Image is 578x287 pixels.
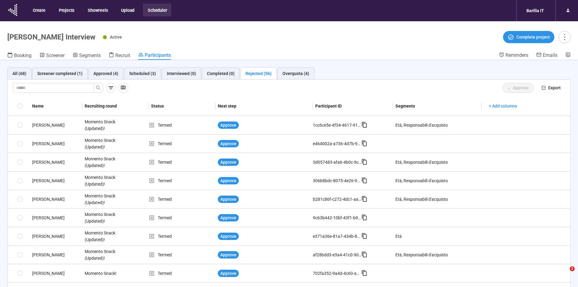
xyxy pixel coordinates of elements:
a: Booking [7,52,32,60]
div: Età, Responsabili d'acquisto [395,196,448,203]
div: All (68) [12,70,26,77]
span: Approve [220,122,236,128]
div: e371a36e-81a7-434b-8c5b-12b0a30e8eba [313,233,361,240]
div: b281c86f-c272-4dc1-aa7f-46b31a90c0d7 [313,196,361,203]
a: Reminders [499,52,528,59]
th: Status [149,96,215,116]
div: Rejected (56) [245,70,272,77]
button: Approve [218,121,239,129]
span: Approve [220,159,236,166]
div: [PERSON_NAME] [30,159,82,166]
th: Recruiting round [82,96,149,116]
div: Momento Snack (Updated)! [82,246,128,264]
span: + Add columns [489,103,517,109]
div: e464002a-a736-4d7b-902e-f8ae8d5fb0df [313,140,361,147]
button: Complete project [503,31,554,43]
span: Approve [220,140,236,147]
div: Momento Snack (Updated)! [82,135,128,153]
span: Reminders [505,52,528,58]
div: Termed [149,140,215,147]
div: [PERSON_NAME] [30,177,82,184]
div: Età, Responsabili d'acquisto [395,251,448,258]
div: Barilla IT [523,5,548,16]
button: Approve [218,233,239,240]
div: [PERSON_NAME] [30,140,82,147]
span: Approve [220,270,236,277]
div: Termed [149,251,215,258]
div: Screener completed (1) [37,70,83,77]
div: Momento Snack (Updated)! [82,227,128,245]
button: Approve [218,270,239,277]
button: Approve [218,159,239,166]
div: [PERSON_NAME] [30,122,82,128]
div: Scheduled (3) [129,70,156,77]
div: 9c63b442-10bf-43f1-b942-6b5100766c77 [313,214,361,221]
div: Momento Snack (Updated)! [82,116,128,134]
div: Termed [149,233,215,240]
a: Segments [73,52,101,60]
th: Name [30,96,82,116]
div: Termed [149,214,215,221]
button: Upload [116,4,139,16]
button: search [93,83,103,93]
span: Approve [220,233,236,240]
span: Recruit [115,53,130,58]
div: Termed [149,270,215,277]
span: search [96,85,101,90]
div: Età, Responsabili d'acquisto [395,159,448,166]
button: exportExport [537,83,566,93]
th: Segments [393,96,482,116]
div: Approved (4) [93,70,118,77]
div: [PERSON_NAME] [30,270,82,277]
div: 702fa352-9a4d-4c60-ab6d-47c8dc3cfdd6 [313,270,361,277]
button: Scheduler [143,4,171,16]
a: Participants [138,52,171,60]
th: Participant ID [313,96,393,116]
div: Momento Snack (Updated)! [82,209,128,227]
h1: [PERSON_NAME] Interview [7,33,96,41]
button: Projects [54,4,79,16]
button: + Add columns [484,101,522,111]
button: Approve [218,214,239,221]
span: more [560,33,569,41]
button: Showreels [83,4,112,16]
span: Approve [220,177,236,184]
span: 2 [570,266,575,271]
div: Interviewed (0) [167,70,196,77]
span: Participants [145,52,171,58]
div: Età [395,233,402,240]
div: [PERSON_NAME] [30,214,82,221]
div: Termed [149,177,215,184]
span: Screener [46,53,65,58]
a: Screener [39,52,65,60]
button: Create [28,4,50,16]
button: Approve [218,196,239,203]
div: 3d057483-afa6-4b0c-9c52-7509601323d7 [313,159,361,166]
div: Età, Responsabili d'acquisto [395,177,448,184]
div: [PERSON_NAME] [30,251,82,258]
iframe: Intercom live chat [557,266,572,281]
div: 1cc6ce5e-4f34-4617-91ff-5d6ee55df135 [313,122,361,128]
span: Approve [220,214,236,221]
div: [PERSON_NAME] [30,233,82,240]
span: Complete project [516,34,550,40]
div: Momento Snack (Updated)! [82,172,128,190]
div: Overquota (4) [282,70,309,77]
button: more [559,31,571,43]
span: Emails [543,52,557,58]
div: Completed (0) [207,70,235,77]
span: Segments [79,53,101,58]
div: Momento Snack! [82,268,128,279]
div: Termed [149,122,215,128]
a: Emails [536,52,557,59]
span: Export [548,84,561,91]
div: Momento Snack (Updated)! [82,153,128,171]
th: Next step [215,96,313,116]
div: [PERSON_NAME] [30,196,82,203]
button: Approve [218,140,239,147]
div: 306b8bdc-8075-4e26-9392-93c11f46f0a1 [313,177,361,184]
span: export [542,86,546,90]
button: Approve [218,177,239,184]
div: Termed [149,196,215,203]
span: Active [110,35,122,39]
